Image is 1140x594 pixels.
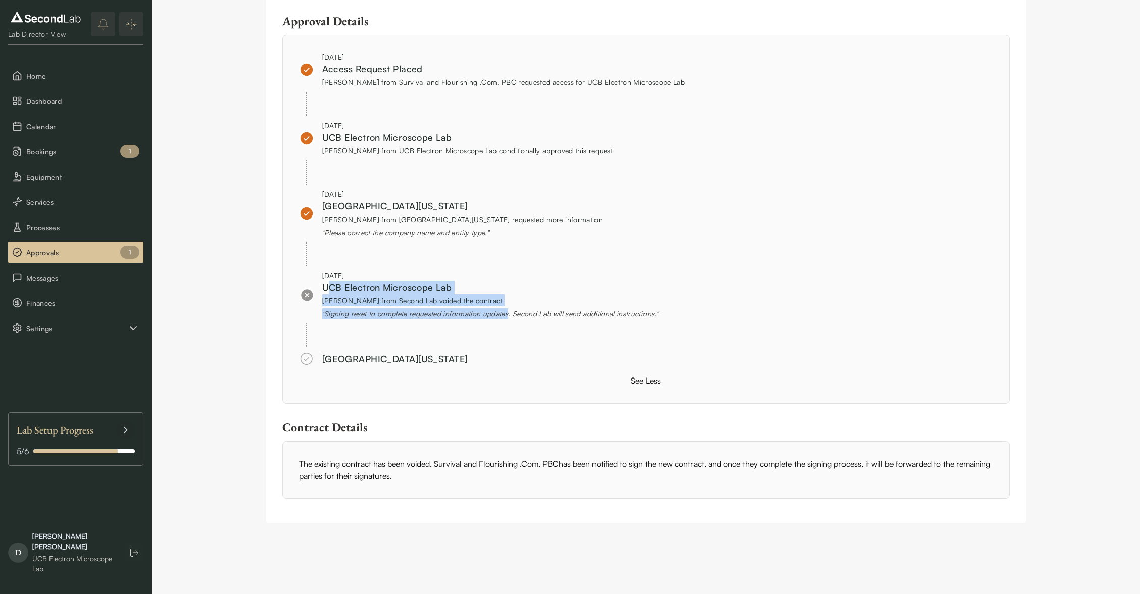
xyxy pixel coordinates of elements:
button: Bookings 1 pending [8,141,143,162]
span: Calendar [26,121,139,132]
span: [PERSON_NAME] from [GEOGRAPHIC_DATA][US_STATE] requested more information [322,215,603,224]
img: approved [299,351,314,366]
div: Lab Director View [8,29,83,39]
span: Home [26,71,139,81]
li: Bookings [8,141,143,162]
span: Processes [26,222,139,233]
button: Settings [8,317,143,339]
span: 5 / 6 [17,445,29,457]
span: Equipment [26,172,139,182]
span: Approvals [26,247,139,258]
div: [PERSON_NAME] [PERSON_NAME] [32,531,115,552]
div: " Please correct the company name and entity type. " [322,227,603,238]
button: Log out [125,544,143,562]
img: approved [299,62,314,77]
div: " Signing reset to complete requested information updates. Second Lab will send additional instru... [322,308,658,319]
span: Lab Setup Progress [17,421,93,439]
button: Dashboard [8,90,143,112]
span: Finances [26,298,139,308]
div: 1 [120,246,139,259]
div: [GEOGRAPHIC_DATA][US_STATE] [322,199,603,213]
button: Expand/Collapse sidebar [119,12,143,36]
span: [PERSON_NAME] from Second Lab voided the contract [322,296,503,305]
div: UCB Electron Microscope Lab [322,281,658,294]
div: [DATE] [322,189,603,199]
button: Equipment [8,166,143,187]
div: [DATE] [322,270,658,281]
span: D [8,543,28,563]
span: Bookings [26,146,139,157]
div: [DATE] [322,51,685,62]
span: Messages [26,273,139,283]
button: Home [8,65,143,86]
div: [GEOGRAPHIC_DATA][US_STATE] [322,352,468,366]
div: Contract Details [282,420,1010,435]
button: Approvals [8,242,143,263]
div: The existing contract has been voided. Survival and Flourishing .Com, PBC has been notified to si... [282,441,1010,499]
img: approved [299,287,314,302]
div: Access Request Placed [322,62,685,76]
button: Services [8,191,143,212]
img: logo [8,9,83,25]
div: Approval Details [282,14,1010,29]
button: notifications [91,12,115,36]
span: [PERSON_NAME] from Survival and Flourishing .Com, PBC requested access for UCB Electron Microscop... [322,78,685,86]
button: Calendar [8,116,143,137]
button: Finances [8,292,143,313]
span: Settings [26,323,127,334]
div: Settings sub items [8,317,143,339]
span: Services [26,197,139,207]
button: Processes [8,217,143,238]
div: UCB Electron Microscope Lab [32,554,115,574]
div: UCB Electron Microscope Lab [322,131,613,144]
span: [PERSON_NAME] from UCB Electron Microscope Lab conditionally approved this request [322,146,613,155]
div: [DATE] [322,120,613,131]
img: approved [299,131,314,146]
span: Dashboard [26,96,139,106]
img: approved [299,206,314,221]
button: Messages [8,267,143,288]
button: See Less [631,374,661,387]
div: 1 [120,145,139,158]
